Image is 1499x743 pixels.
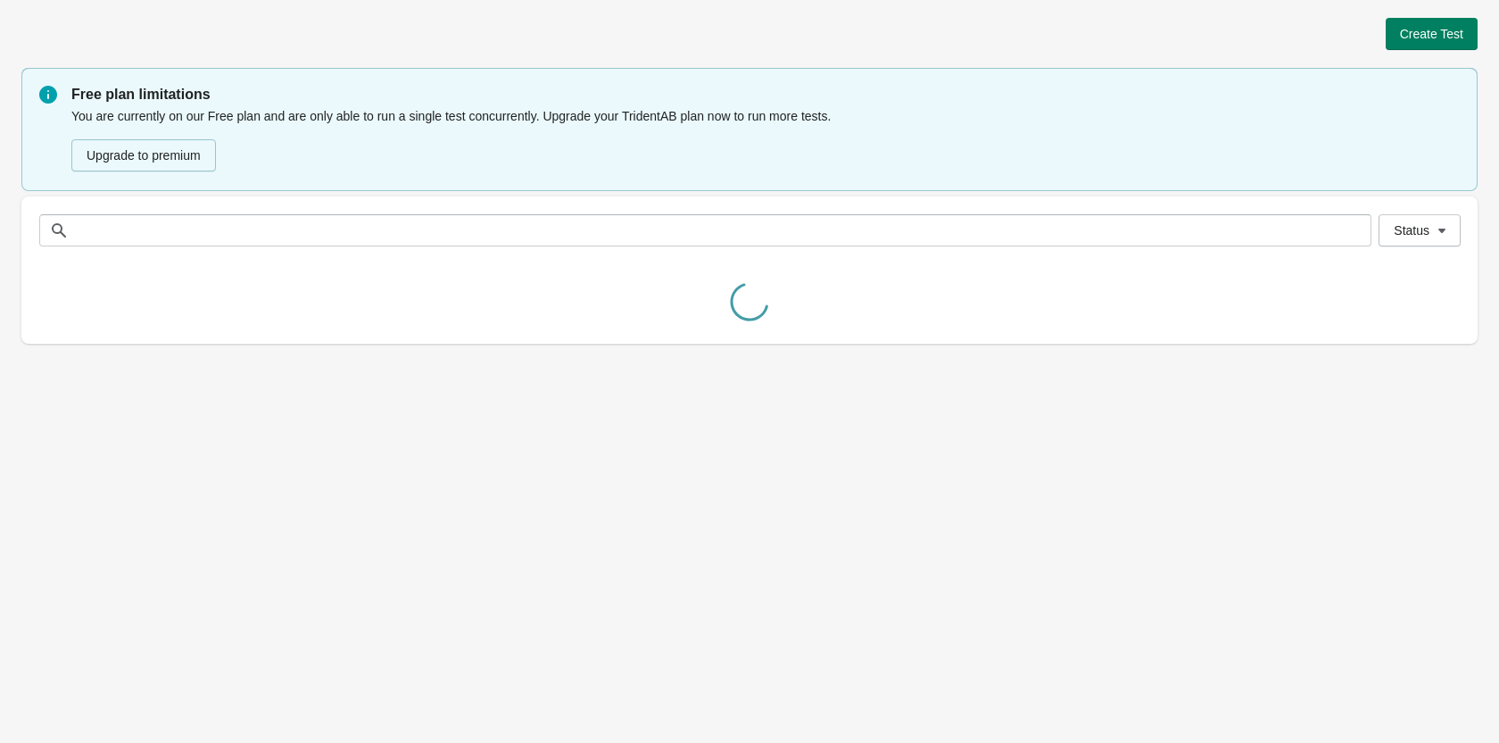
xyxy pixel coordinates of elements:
[1379,214,1461,246] button: Status
[71,105,1460,173] div: You are currently on our Free plan and are only able to run a single test concurrently. Upgrade y...
[1400,27,1463,41] span: Create Test
[1394,223,1429,238] span: Status
[71,84,1460,105] p: Free plan limitations
[1386,18,1478,50] button: Create Test
[71,139,216,171] button: Upgrade to premium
